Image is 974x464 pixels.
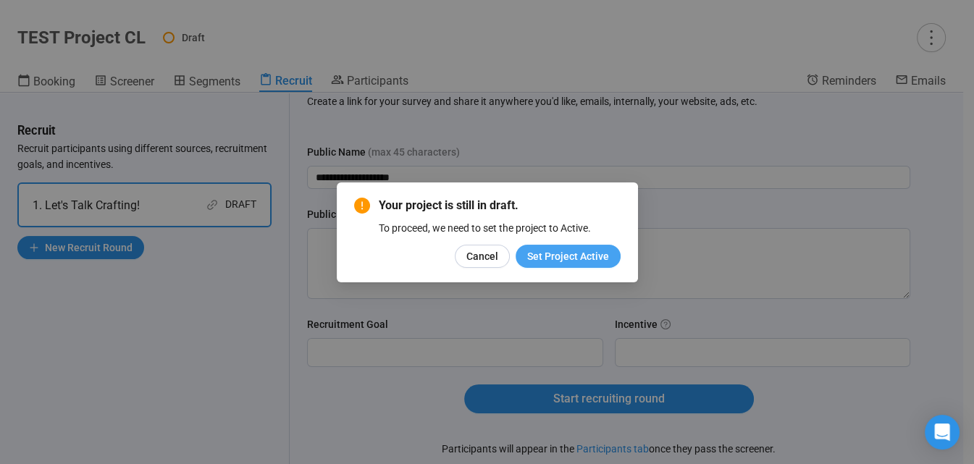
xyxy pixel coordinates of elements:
span: exclamation-circle [354,198,370,214]
div: To proceed, we need to set the project to Active. [379,220,621,236]
div: Open Intercom Messenger [925,415,960,450]
span: Set Project Active [527,248,609,264]
span: Your project is still in draft. [379,197,621,214]
button: Cancel [455,245,510,268]
button: Set Project Active [516,245,621,268]
span: Cancel [466,248,498,264]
